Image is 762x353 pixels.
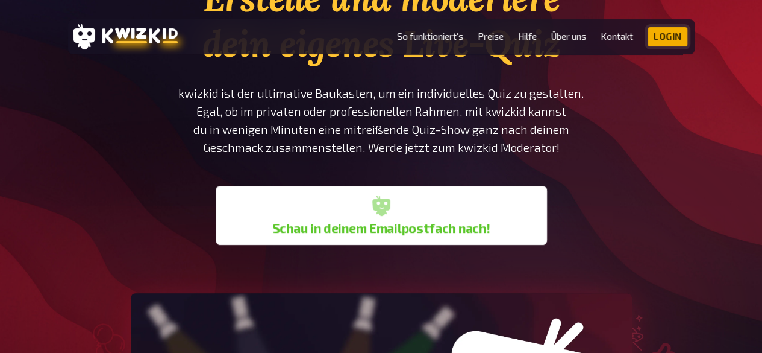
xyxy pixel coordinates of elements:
a: Über uns [551,31,586,42]
p: kwizkid ist der ultimative Baukasten, um ein individuelles Quiz zu gestalten. Egal, ob im private... [178,84,585,157]
a: Preise [478,31,504,42]
a: Login [648,27,687,46]
a: So funktioniert's [397,31,463,42]
b: Schau in deinem Emailpostfach nach! [272,221,490,235]
a: Kontakt [601,31,633,42]
a: Hilfe [518,31,537,42]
